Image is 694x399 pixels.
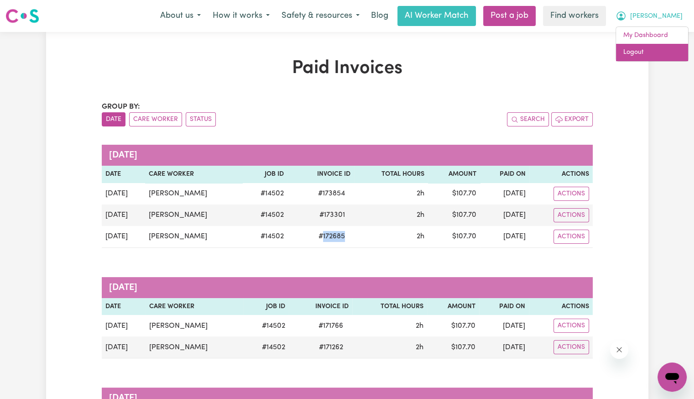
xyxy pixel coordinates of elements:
[553,187,589,201] button: Actions
[427,315,479,336] td: $ 107.70
[657,362,687,392] iframe: Button to launch messaging window
[480,226,529,248] td: [DATE]
[479,336,528,358] td: [DATE]
[242,226,287,248] td: # 14502
[543,6,606,26] a: Find workers
[154,6,207,26] button: About us
[5,5,39,26] a: Careseekers logo
[243,315,289,336] td: # 14502
[289,298,353,315] th: Invoice ID
[102,205,146,226] td: [DATE]
[553,319,589,333] button: Actions
[417,233,424,240] span: 2 hours
[553,340,589,354] button: Actions
[102,112,125,126] button: sort invoices by date
[616,26,689,62] div: My Account
[145,166,242,183] th: Care Worker
[5,6,55,14] span: Need any help?
[313,342,349,353] span: # 171262
[610,341,628,359] iframe: Close message
[553,230,589,244] button: Actions
[146,298,243,315] th: Care Worker
[529,166,593,183] th: Actions
[242,183,287,205] td: # 14502
[529,298,593,315] th: Actions
[553,208,589,222] button: Actions
[102,226,146,248] td: [DATE]
[417,190,424,197] span: 2 hours
[313,188,350,199] span: # 173854
[479,298,528,315] th: Paid On
[480,183,529,205] td: [DATE]
[507,112,549,126] button: Search
[480,205,529,226] td: [DATE]
[102,315,146,336] td: [DATE]
[242,205,287,226] td: # 14502
[102,166,146,183] th: Date
[630,11,683,21] span: [PERSON_NAME]
[354,166,428,183] th: Total Hours
[146,315,243,336] td: [PERSON_NAME]
[102,336,146,358] td: [DATE]
[479,315,528,336] td: [DATE]
[186,112,216,126] button: sort invoices by paid status
[102,183,146,205] td: [DATE]
[427,298,479,315] th: Amount
[207,6,276,26] button: How it works
[313,320,349,331] span: # 171766
[102,58,593,79] h1: Paid Invoices
[616,27,688,44] a: My Dashboard
[428,166,480,183] th: Amount
[102,277,593,298] caption: [DATE]
[5,8,39,24] img: Careseekers logo
[616,44,688,61] a: Logout
[610,6,689,26] button: My Account
[243,298,289,315] th: Job ID
[313,231,350,242] span: # 172685
[287,166,354,183] th: Invoice ID
[145,183,242,205] td: [PERSON_NAME]
[480,166,529,183] th: Paid On
[276,6,365,26] button: Safety & resources
[365,6,394,26] a: Blog
[483,6,536,26] a: Post a job
[428,226,480,248] td: $ 107.70
[416,344,423,351] span: 2 hours
[243,336,289,358] td: # 14502
[427,336,479,358] td: $ 107.70
[428,183,480,205] td: $ 107.70
[129,112,182,126] button: sort invoices by care worker
[416,322,423,330] span: 2 hours
[417,211,424,219] span: 2 hours
[102,298,146,315] th: Date
[102,103,140,110] span: Group by:
[102,145,593,166] caption: [DATE]
[314,210,350,220] span: # 173301
[428,205,480,226] td: $ 107.70
[551,112,593,126] button: Export
[397,6,476,26] a: AI Worker Match
[145,226,242,248] td: [PERSON_NAME]
[146,336,243,358] td: [PERSON_NAME]
[352,298,427,315] th: Total Hours
[242,166,287,183] th: Job ID
[145,205,242,226] td: [PERSON_NAME]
